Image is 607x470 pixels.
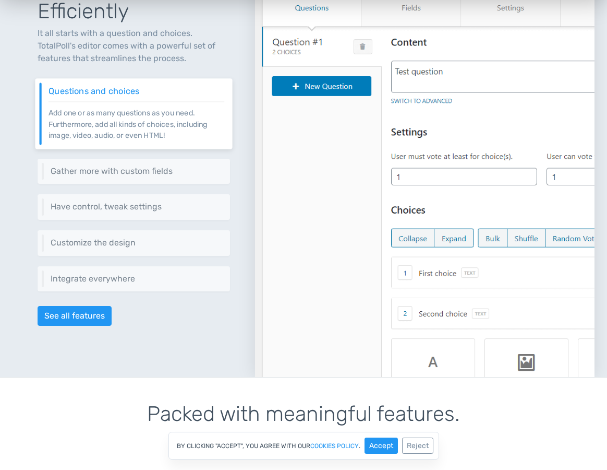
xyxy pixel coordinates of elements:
[51,211,222,212] p: Control different aspects of your poll via a set of settings like restrictions, results visibilit...
[61,403,546,451] h1: Packed with meaningful features.
[48,101,224,141] p: Add one or as many questions as you need. Furthermore, add all kinds of choices, including image,...
[48,87,224,96] h6: Questions and choices
[310,443,359,449] a: cookies policy
[38,306,112,326] a: See all features
[51,202,222,211] h6: Have control, tweak settings
[51,274,222,284] h6: Integrate everywhere
[38,27,230,65] p: It all starts with a question and choices. TotalPoll's editor comes with a powerful set of featur...
[168,432,439,460] div: By clicking "Accept", you agree with our .
[51,248,222,248] p: Change the layout of your poll, colors, interactions, and much more. TotalPoll offers a wide rang...
[51,167,222,176] h6: Gather more with custom fields
[402,438,433,454] button: Reject
[365,438,398,454] button: Accept
[51,238,222,248] h6: Customize the design
[51,175,222,176] p: Add custom fields to gather more information about the voter. TotalPoll supports five field types...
